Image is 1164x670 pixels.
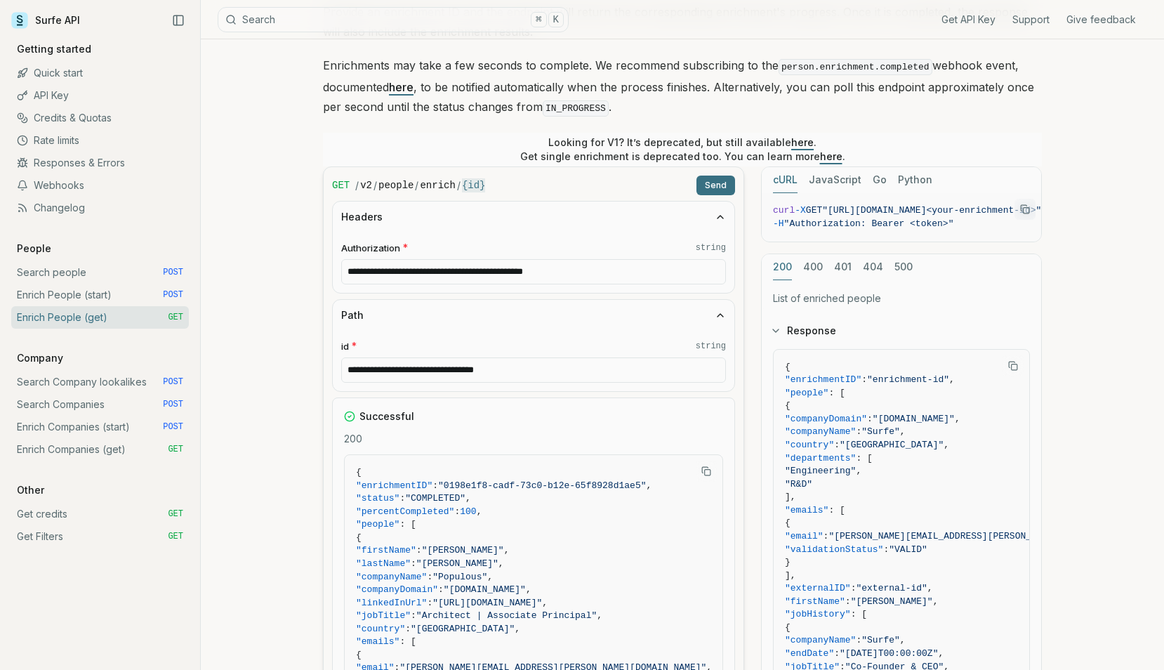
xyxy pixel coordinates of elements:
[11,84,189,107] a: API Key
[785,583,851,593] span: "externalID"
[863,254,883,280] button: 404
[1003,355,1024,376] button: Copy Text
[1014,199,1036,220] button: Copy Text
[356,532,362,543] span: {
[11,62,189,84] a: Quick start
[894,254,913,280] button: 500
[356,610,411,621] span: "jobTitle"
[11,503,189,525] a: Get credits GET
[373,178,377,192] span: /
[867,414,873,424] span: :
[785,362,791,372] span: {
[696,461,717,482] button: Copy Text
[11,197,189,219] a: Changelog
[856,426,861,437] span: :
[333,202,734,232] button: Headers
[597,610,602,621] span: ,
[11,42,97,56] p: Getting started
[163,399,183,410] span: POST
[356,584,438,595] span: "companyDomain"
[416,545,422,556] span: :
[822,205,1041,216] span: "[URL][DOMAIN_NAME]<your-enrichment-id>"
[411,624,515,634] span: "[GEOGRAPHIC_DATA]"
[867,374,949,385] span: "enrichment-id"
[168,508,183,520] span: GET
[889,544,927,555] span: "VALID"
[11,306,189,329] a: Enrich People (get) GET
[840,648,938,659] span: "[DATE]T00:00:00Z"
[11,525,189,548] a: Get Filters GET
[526,584,531,595] span: ,
[785,557,791,567] span: }
[344,409,723,423] div: Successful
[949,374,955,385] span: ,
[356,545,416,556] span: "firstName"
[454,506,460,517] span: :
[791,136,814,148] a: here
[356,506,454,517] span: "percentCompleted"
[432,598,542,608] span: "[URL][DOMAIN_NAME]"
[163,289,183,301] span: POST
[356,493,399,504] span: "status"
[795,205,806,216] span: -X
[168,10,189,31] button: Collapse Sidebar
[356,598,427,608] span: "linkedInUrl"
[696,176,735,195] button: Send
[460,506,476,517] span: 100
[883,544,889,555] span: :
[399,636,416,647] span: : [
[873,167,887,193] button: Go
[845,596,851,607] span: :
[543,100,609,117] code: IN_PROGRESS
[856,466,861,476] span: ,
[542,598,548,608] span: ,
[773,205,795,216] span: curl
[11,10,80,31] a: Surfe API
[360,178,372,192] code: v2
[427,572,432,582] span: :
[828,531,1135,541] span: "[PERSON_NAME][EMAIL_ADDRESS][PERSON_NAME][DOMAIN_NAME]"
[11,129,189,152] a: Rate limits
[785,492,796,502] span: ],
[696,341,726,352] code: string
[933,596,939,607] span: ,
[163,421,183,433] span: POST
[834,254,852,280] button: 401
[785,544,883,555] span: "validationStatus"
[218,7,569,32] button: Search⌘K
[840,440,944,450] span: "[GEOGRAPHIC_DATA]"
[785,648,834,659] span: "endDate"
[477,506,482,517] span: ,
[828,505,845,515] span: : [
[851,596,933,607] span: "[PERSON_NAME]"
[438,584,444,595] span: :
[861,635,900,645] span: "Surfe"
[531,12,546,27] kbd: ⌘
[356,558,411,569] span: "lastName"
[515,624,520,634] span: ,
[785,466,856,476] span: "Engineering"
[762,313,1041,349] button: Response
[1012,13,1050,27] a: Support
[646,480,652,491] span: ,
[420,178,455,192] code: enrich
[11,438,189,461] a: Enrich Companies (get) GET
[465,493,471,504] span: ,
[344,432,723,446] p: 200
[785,388,828,398] span: "people"
[773,167,798,193] button: cURL
[341,340,349,353] span: id
[834,648,840,659] span: :
[785,622,791,633] span: {
[851,609,867,619] span: : [
[785,374,861,385] span: "enrichmentID"
[938,648,944,659] span: ,
[356,624,405,634] span: "country"
[785,518,791,528] span: {
[803,254,823,280] button: 400
[457,178,461,192] span: /
[438,480,646,491] span: "0198e1f8-cadf-73c0-b12e-65f8928d1ae5"
[785,531,824,541] span: "email"
[356,636,399,647] span: "emails"
[11,174,189,197] a: Webhooks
